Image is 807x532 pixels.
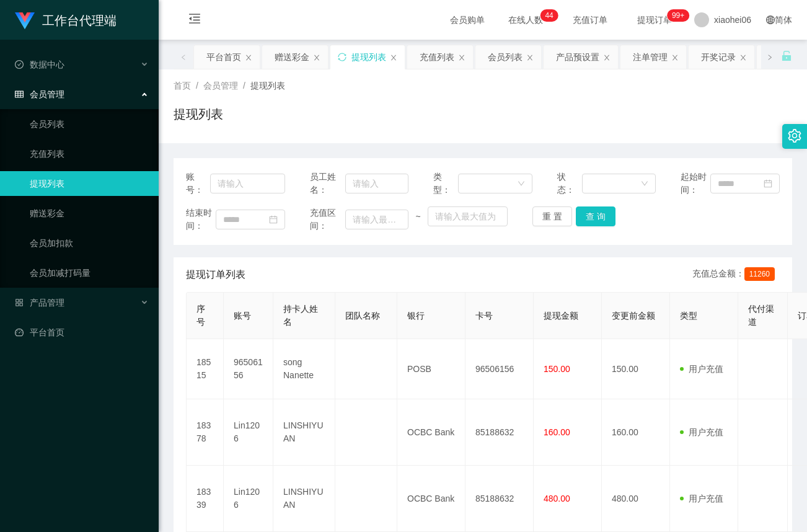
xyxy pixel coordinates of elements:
span: 账号 [234,311,251,321]
td: 96506156 [224,339,273,399]
a: 会员加减打码量 [30,260,149,285]
td: 18339 [187,466,224,532]
span: 150.00 [544,364,570,374]
div: 充值总金额： [692,267,780,282]
span: 起始时间： [681,171,710,197]
i: 图标: close [313,54,320,61]
span: 类型 [680,311,697,321]
a: 充值列表 [30,141,149,166]
span: 用户充值 [680,427,723,437]
span: 团队名称 [345,311,380,321]
i: 图标: setting [788,129,801,143]
td: 85188632 [465,399,534,466]
span: / [196,81,198,91]
span: 状态： [557,171,582,197]
span: ~ [408,210,428,223]
i: 图标: close [458,54,465,61]
i: 图标: left [180,54,187,60]
td: 18378 [187,399,224,466]
i: 图标: close [603,54,611,61]
span: 在线人数 [502,16,549,24]
td: 480.00 [602,466,670,532]
i: 图标: appstore-o [15,298,24,307]
span: 数据中心 [15,60,64,69]
td: OCBC Bank [397,399,465,466]
i: 图标: sync [338,53,346,61]
i: 图标: close [526,54,534,61]
div: 产品预设置 [556,45,599,69]
span: 提现订单列表 [186,267,245,282]
i: 图标: close [739,54,747,61]
span: 提现金额 [544,311,578,321]
span: 结束时间： [186,206,216,233]
div: 开奖记录 [701,45,736,69]
td: song Nanette [273,339,335,399]
div: 提现列表 [351,45,386,69]
td: 160.00 [602,399,670,466]
span: 会员管理 [15,89,64,99]
i: 图标: down [518,180,525,188]
span: 用户充值 [680,364,723,374]
a: 工作台代理端 [15,15,117,25]
span: 提现订单 [631,16,678,24]
i: 图标: global [766,16,775,24]
span: 160.00 [544,427,570,437]
td: Lin1206 [224,466,273,532]
input: 请输入最大值为 [428,206,508,226]
div: 注单管理 [633,45,668,69]
i: 图标: calendar [269,215,278,224]
span: 卡号 [475,311,493,321]
span: 账号： [186,171,210,197]
span: 用户充值 [680,494,723,503]
td: 18515 [187,339,224,399]
h1: 提现列表 [174,105,223,123]
td: OCBC Bank [397,466,465,532]
i: 图标: calendar [764,179,772,188]
p: 4 [549,9,553,22]
i: 图标: menu-fold [174,1,216,40]
span: 11260 [744,267,775,281]
td: 150.00 [602,339,670,399]
span: 类型： [433,171,458,197]
span: 充值订单 [567,16,614,24]
span: / [243,81,245,91]
span: 持卡人姓名 [283,304,318,327]
i: 图标: close [245,54,252,61]
sup: 44 [540,9,558,22]
div: 充值列表 [420,45,454,69]
span: 首页 [174,81,191,91]
button: 重 置 [532,206,572,226]
sup: 1011 [667,9,689,22]
span: 序号 [196,304,205,327]
a: 会员列表 [30,112,149,136]
button: 查 询 [576,206,615,226]
td: 96506156 [465,339,534,399]
span: 银行 [407,311,425,321]
input: 请输入 [210,174,285,193]
a: 会员加扣款 [30,231,149,255]
span: 会员管理 [203,81,238,91]
span: 提现列表 [250,81,285,91]
div: 平台首页 [206,45,241,69]
span: 员工姓名： [310,171,346,197]
input: 请输入 [345,174,408,193]
a: 图标: dashboard平台首页 [15,320,149,345]
span: 充值区间： [310,206,346,233]
i: 图标: unlock [781,50,792,61]
i: 图标: close [390,54,397,61]
i: 图标: down [641,180,648,188]
i: 图标: close [671,54,679,61]
div: 会员列表 [488,45,523,69]
i: 图标: table [15,90,24,99]
td: LINSHIYUAN [273,466,335,532]
span: 变更前金额 [612,311,655,321]
span: 480.00 [544,494,570,503]
input: 请输入最小值为 [345,210,408,229]
a: 提现列表 [30,171,149,196]
i: 图标: right [767,54,773,60]
a: 赠送彩金 [30,201,149,226]
img: logo.9652507e.png [15,12,35,30]
span: 代付渠道 [748,304,774,327]
div: 赠送彩金 [275,45,309,69]
p: 4 [545,9,549,22]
